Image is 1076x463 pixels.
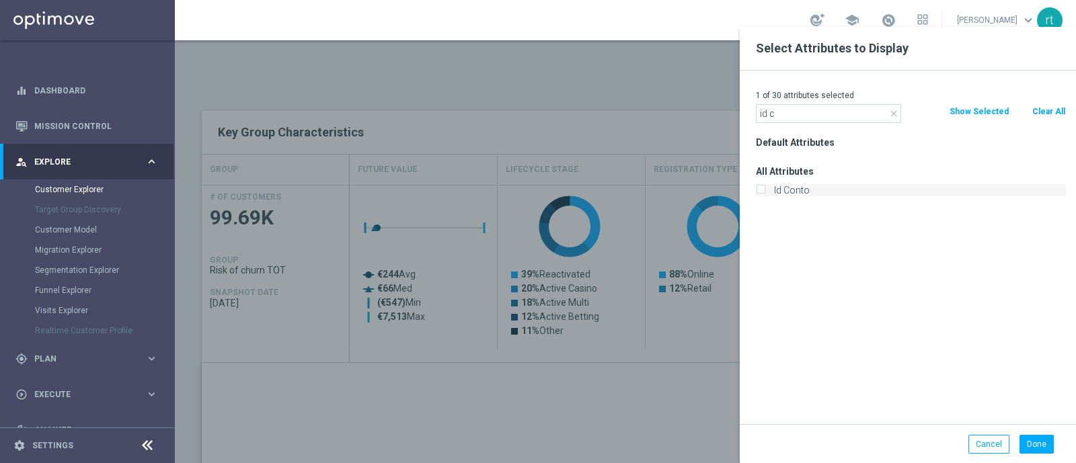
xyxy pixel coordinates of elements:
div: Explore [15,156,145,168]
p: 1 of 30 attributes selected [756,90,1066,101]
div: rt [1037,7,1063,33]
label: Id Conto [769,184,1066,196]
i: keyboard_arrow_right [145,352,158,365]
input: Search [756,104,901,123]
i: equalizer [15,85,28,97]
i: keyboard_arrow_right [145,423,158,436]
a: Settings [32,441,73,450]
span: school [845,13,859,28]
i: play_circle_outline [15,388,28,401]
div: Funnel Explorer [35,280,174,300]
button: Clear All [1031,104,1067,119]
div: Plan [15,353,145,365]
i: gps_fixed [15,353,28,365]
button: equalizer Dashboard [15,85,159,96]
a: Dashboard [34,73,158,108]
a: Segmentation Explorer [35,265,140,276]
i: person_search [15,156,28,168]
i: keyboard_arrow_right [145,155,158,168]
button: Mission Control [15,121,159,132]
a: Mission Control [34,108,158,144]
h2: Select Attributes to Display [756,40,1060,56]
span: Explore [34,158,145,166]
a: [PERSON_NAME]keyboard_arrow_down [956,10,1037,30]
button: Show Selected [948,104,1010,119]
div: Dashboard [15,73,158,108]
button: Cancel [968,435,1009,454]
button: track_changes Analyze keyboard_arrow_right [15,425,159,435]
i: close [888,108,899,119]
h3: Default Attributes [756,136,1066,149]
div: Target Group Discovery [35,200,174,220]
button: person_search Explore keyboard_arrow_right [15,157,159,167]
div: Visits Explorer [35,300,174,321]
button: gps_fixed Plan keyboard_arrow_right [15,353,159,364]
span: Execute [34,390,145,398]
i: settings [13,439,26,452]
span: Analyze [34,426,145,434]
div: Mission Control [15,108,158,144]
button: Done [1020,435,1054,454]
div: Execute [15,388,145,401]
div: Segmentation Explorer [35,260,174,280]
i: track_changes [15,424,28,436]
a: Customer Explorer [35,184,140,195]
a: Customer Model [35,224,140,235]
span: Plan [34,355,145,363]
div: Analyze [15,424,145,436]
button: play_circle_outline Execute keyboard_arrow_right [15,389,159,400]
h3: All Attributes [756,165,1066,177]
span: keyboard_arrow_down [1021,13,1036,28]
a: Visits Explorer [35,305,140,316]
i: keyboard_arrow_right [145,388,158,401]
a: Migration Explorer [35,245,140,255]
div: Migration Explorer [35,240,174,260]
div: Customer Explorer [35,179,174,200]
div: Customer Model [35,220,174,240]
div: Realtime Customer Profile [35,321,174,341]
a: Funnel Explorer [35,285,140,296]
